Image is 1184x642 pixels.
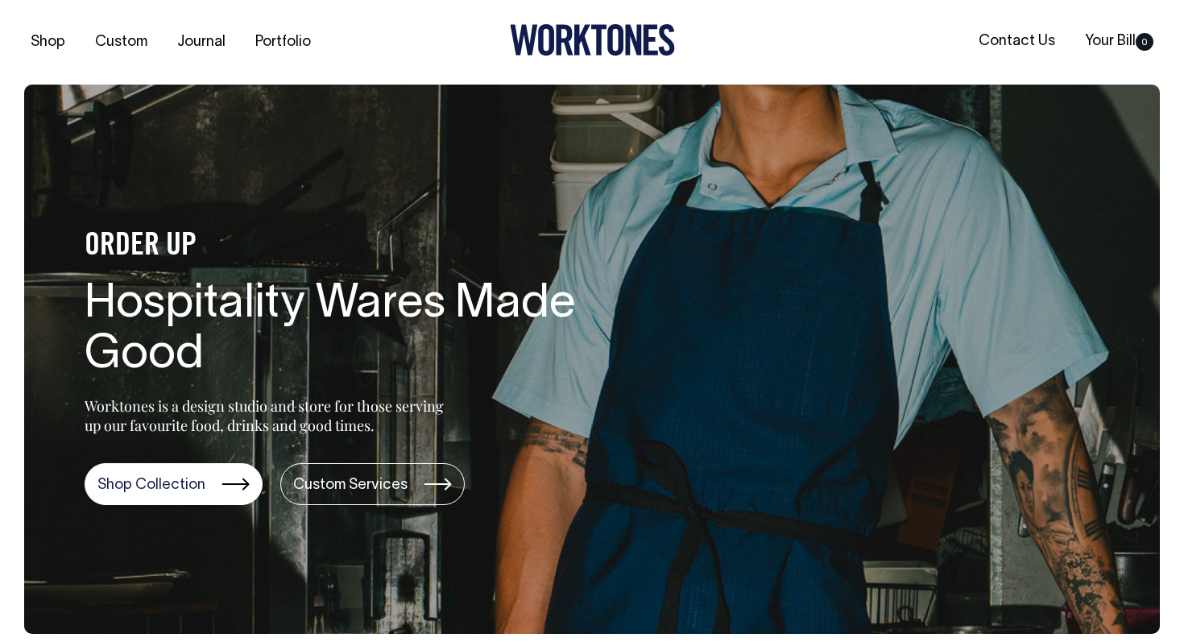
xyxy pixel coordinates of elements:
a: Your Bill0 [1078,28,1160,55]
h4: ORDER UP [85,230,600,263]
a: Shop [24,29,72,56]
a: Shop Collection [85,463,263,505]
h1: Hospitality Wares Made Good [85,280,600,383]
span: 0 [1136,33,1153,51]
a: Custom Services [280,463,465,505]
a: Journal [171,29,232,56]
a: Contact Us [972,28,1062,55]
a: Portfolio [249,29,317,56]
p: Worktones is a design studio and store for those serving up our favourite food, drinks and good t... [85,396,451,435]
a: Custom [89,29,154,56]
